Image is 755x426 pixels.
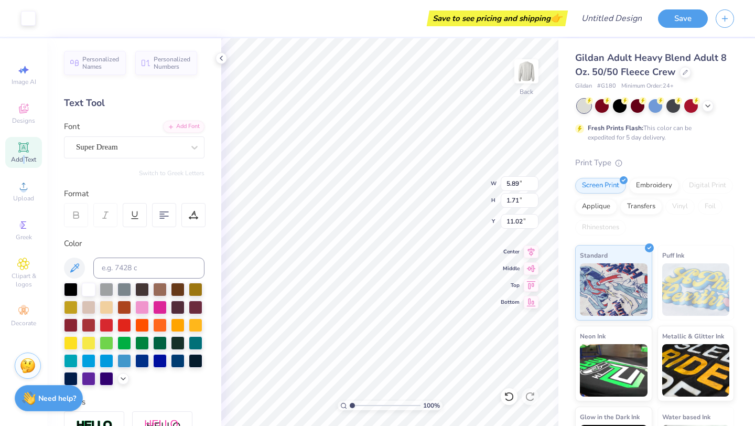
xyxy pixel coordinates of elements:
[520,87,533,97] div: Back
[12,116,35,125] span: Designs
[501,282,520,289] span: Top
[13,194,34,203] span: Upload
[139,169,204,177] button: Switch to Greek Letters
[423,401,440,410] span: 100 %
[163,121,204,133] div: Add Font
[621,82,674,91] span: Minimum Order: 24 +
[429,10,565,26] div: Save to see pricing and shipping
[516,61,537,82] img: Back
[64,238,204,250] div: Color
[575,199,617,215] div: Applique
[682,178,733,194] div: Digital Print
[501,265,520,272] span: Middle
[580,263,648,316] img: Standard
[93,258,204,279] input: e.g. 7428 c
[620,199,662,215] div: Transfers
[662,344,730,397] img: Metallic & Glitter Ink
[662,331,724,342] span: Metallic & Glitter Ink
[588,123,717,142] div: This color can be expedited for 5 day delivery.
[588,124,643,132] strong: Fresh Prints Flash:
[575,82,592,91] span: Gildan
[501,248,520,255] span: Center
[580,411,640,422] span: Glow in the Dark Ink
[665,199,695,215] div: Vinyl
[575,220,626,236] div: Rhinestones
[575,157,734,169] div: Print Type
[662,250,684,261] span: Puff Ink
[5,272,42,289] span: Clipart & logos
[580,344,648,397] img: Neon Ink
[11,319,36,327] span: Decorate
[82,56,120,70] span: Personalized Names
[154,56,191,70] span: Personalized Numbers
[662,411,710,422] span: Water based Ink
[11,155,36,164] span: Add Text
[575,51,727,78] span: Gildan Adult Heavy Blend Adult 8 Oz. 50/50 Fleece Crew
[698,199,722,215] div: Foil
[38,393,76,403] strong: Need help?
[580,331,606,342] span: Neon Ink
[580,250,608,261] span: Standard
[658,9,708,28] button: Save
[501,299,520,306] span: Bottom
[597,82,616,91] span: # G180
[64,96,204,110] div: Text Tool
[551,12,562,24] span: 👉
[662,263,730,316] img: Puff Ink
[573,8,650,29] input: Untitled Design
[629,178,679,194] div: Embroidery
[575,178,626,194] div: Screen Print
[64,121,80,133] label: Font
[12,78,36,86] span: Image AI
[64,396,204,408] div: Styles
[64,188,206,200] div: Format
[16,233,32,241] span: Greek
